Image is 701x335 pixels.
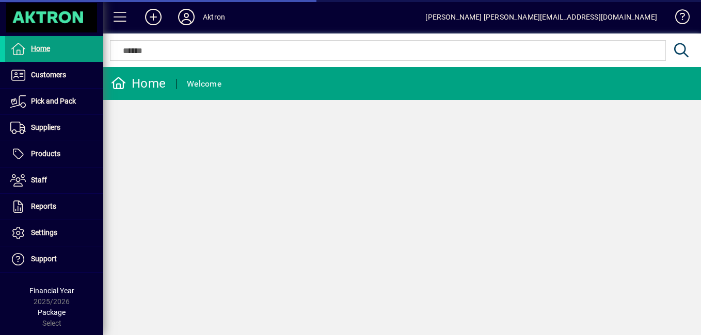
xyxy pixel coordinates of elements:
[5,246,103,272] a: Support
[137,8,170,26] button: Add
[38,308,66,316] span: Package
[31,176,47,184] span: Staff
[5,194,103,220] a: Reports
[111,75,166,92] div: Home
[29,287,74,295] span: Financial Year
[31,149,60,158] span: Products
[5,62,103,88] a: Customers
[5,220,103,246] a: Settings
[170,8,203,26] button: Profile
[425,9,657,25] div: [PERSON_NAME] [PERSON_NAME][EMAIL_ADDRESS][DOMAIN_NAME]
[5,115,103,141] a: Suppliers
[31,202,56,210] span: Reports
[203,9,225,25] div: Aktron
[5,89,103,114] a: Pick and Pack
[31,44,50,53] span: Home
[5,167,103,193] a: Staff
[31,97,76,105] span: Pick and Pack
[31,228,57,237] span: Settings
[31,71,66,79] span: Customers
[31,123,60,131] span: Suppliers
[667,2,688,36] a: Knowledge Base
[5,141,103,167] a: Products
[187,76,221,92] div: Welcome
[31,255,57,263] span: Support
